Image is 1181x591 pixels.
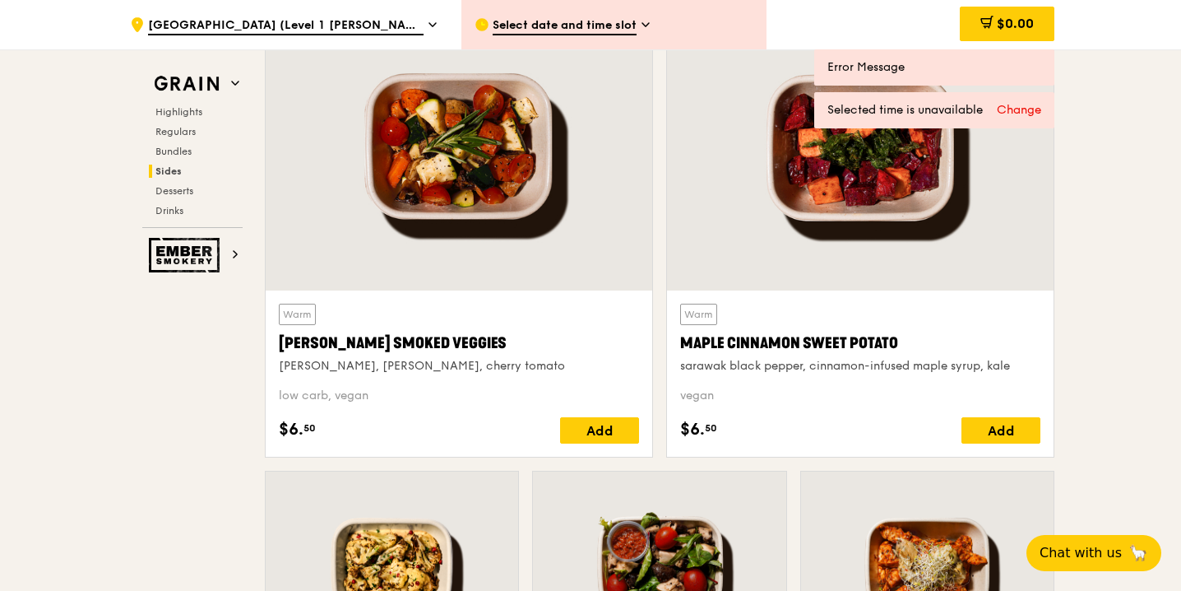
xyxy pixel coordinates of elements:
div: [PERSON_NAME], [PERSON_NAME], cherry tomato [279,358,639,375]
img: Ember Smokery web logo [149,238,225,272]
span: Drinks [155,205,183,216]
span: $0.00 [997,16,1034,31]
div: low carb, vegan [279,388,639,404]
span: Chat with us [1040,543,1122,563]
span: Sides [155,165,182,177]
img: Grain web logo [149,69,225,99]
button: Chat with us🦙 [1026,535,1161,571]
div: sarawak black pepper, cinnamon-infused maple syrup, kale [680,358,1040,375]
span: 🦙 [1128,543,1148,563]
span: Regulars [155,126,196,137]
span: $6. [680,417,705,442]
span: Select date and time slot [493,17,637,35]
div: vegan [680,388,1040,404]
span: [GEOGRAPHIC_DATA] (Level 1 [PERSON_NAME] block drop-off point) [148,17,424,35]
span: Bundles [155,146,192,157]
div: Add [961,417,1040,444]
span: 50 [303,421,316,435]
span: Highlights [155,106,202,118]
div: Change [997,102,1041,119]
span: Desserts [155,185,193,197]
span: 50 [705,421,717,435]
div: [PERSON_NAME] Smoked Veggies [279,332,639,355]
div: Warm [279,304,316,325]
span: $6. [279,417,303,442]
div: Add [560,417,639,444]
div: Selected time is unavailable [827,102,1041,119]
div: Warm [680,304,717,325]
div: Maple Cinnamon Sweet Potato [680,332,1040,355]
div: Error Message [827,59,1041,76]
